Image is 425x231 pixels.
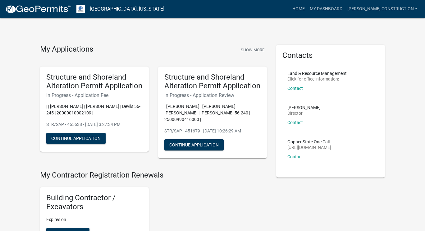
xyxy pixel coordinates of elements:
p: | [PERSON_NAME] | [PERSON_NAME] | [PERSON_NAME] | [PERSON_NAME] 56-240 | 25000990416000 | [164,103,261,123]
h5: Structure and Shoreland Alteration Permit Application [46,73,143,91]
p: Director [287,111,321,115]
p: Gopher State One Call [287,140,331,144]
h4: My Applications [40,45,93,54]
h5: Building Contractor / Excavators [46,193,143,211]
p: STR/SAP - 451679 - [DATE] 10:26:29 AM [164,128,261,134]
h5: Contacts [282,51,379,60]
a: Contact [287,120,303,125]
p: | | [PERSON_NAME] | [PERSON_NAME] | Devils 56-245 | 20000010002109 | [46,103,143,116]
img: Otter Tail County, Minnesota [76,5,85,13]
p: Expires on [46,216,143,223]
a: Contact [287,86,303,91]
p: STR/SAP - 465638 - [DATE] 3:27:34 PM [46,121,143,128]
a: My Dashboard [307,3,345,15]
a: Home [290,3,307,15]
button: Continue Application [164,139,224,150]
p: [PERSON_NAME] [287,105,321,110]
h6: In Progress - Application Review [164,92,261,98]
p: [URL][DOMAIN_NAME] [287,145,331,150]
h4: My Contractor Registration Renewals [40,171,267,180]
a: Contact [287,154,303,159]
button: Continue Application [46,133,106,144]
h6: In Progress - Application Fee [46,92,143,98]
p: Land & Resource Management [287,71,347,76]
a: [GEOGRAPHIC_DATA], [US_STATE] [90,4,164,14]
button: Show More [238,45,267,55]
p: Click for office information: [287,77,347,81]
h5: Structure and Shoreland Alteration Permit Application [164,73,261,91]
a: [PERSON_NAME] construction [345,3,420,15]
